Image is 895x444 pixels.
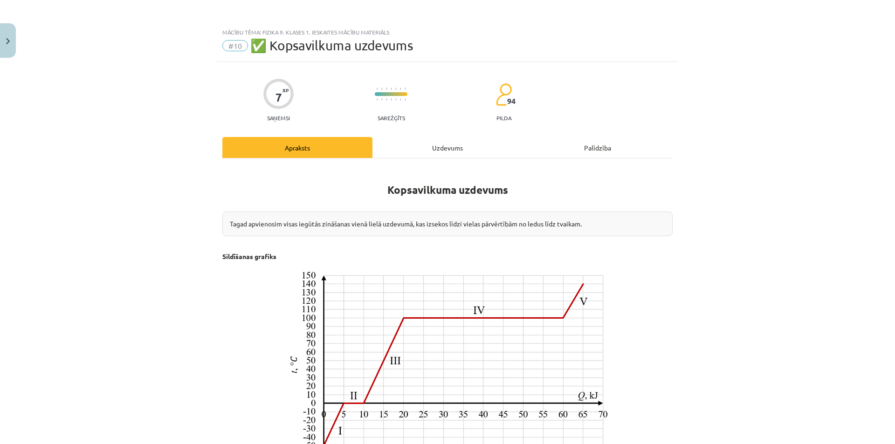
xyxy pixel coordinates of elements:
[6,38,10,44] img: icon-close-lesson-0947bae3869378f0d4975bcd49f059093ad1ed9edebbc8119c70593378902aed.svg
[372,137,523,158] div: Uzdevums
[222,252,276,260] strong: Sildīšanas grafiks
[523,137,673,158] div: Palīdzība
[250,38,413,53] span: ✅ Kopsavilkuma uzdevums
[496,83,512,106] img: students-c634bb4e5e11cddfef0936a35e636f08e4e9abd3cc4e673bd6f9a4125e45ecb1.svg
[395,98,396,101] img: icon-short-line-57e1e144782c952c97e751825c79c345078a6d821885a25fce030b3d8c18986b.svg
[400,88,401,90] img: icon-short-line-57e1e144782c952c97e751825c79c345078a6d821885a25fce030b3d8c18986b.svg
[381,88,382,90] img: icon-short-line-57e1e144782c952c97e751825c79c345078a6d821885a25fce030b3d8c18986b.svg
[263,115,294,121] p: Saņemsi
[381,98,382,101] img: icon-short-line-57e1e144782c952c97e751825c79c345078a6d821885a25fce030b3d8c18986b.svg
[400,98,401,101] img: icon-short-line-57e1e144782c952c97e751825c79c345078a6d821885a25fce030b3d8c18986b.svg
[386,88,387,90] img: icon-short-line-57e1e144782c952c97e751825c79c345078a6d821885a25fce030b3d8c18986b.svg
[222,137,372,158] div: Apraksts
[222,212,673,236] div: Tagad apvienosim visas iegūtās zināšanas vienā lielā uzdevumā, kas izsekos līdzi vielas pārvērtīb...
[222,29,673,35] div: Mācību tēma: Fizika 9. klases 1. ieskaites mācību materiāls
[387,183,508,197] strong: Kopsavilkuma uzdevums
[275,91,282,104] div: 7
[222,40,248,51] span: #10
[395,88,396,90] img: icon-short-line-57e1e144782c952c97e751825c79c345078a6d821885a25fce030b3d8c18986b.svg
[378,115,405,121] p: Sarežģīts
[386,98,387,101] img: icon-short-line-57e1e144782c952c97e751825c79c345078a6d821885a25fce030b3d8c18986b.svg
[405,98,406,101] img: icon-short-line-57e1e144782c952c97e751825c79c345078a6d821885a25fce030b3d8c18986b.svg
[507,97,516,105] span: 94
[405,88,406,90] img: icon-short-line-57e1e144782c952c97e751825c79c345078a6d821885a25fce030b3d8c18986b.svg
[496,115,511,121] p: pilda
[282,88,289,93] span: XP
